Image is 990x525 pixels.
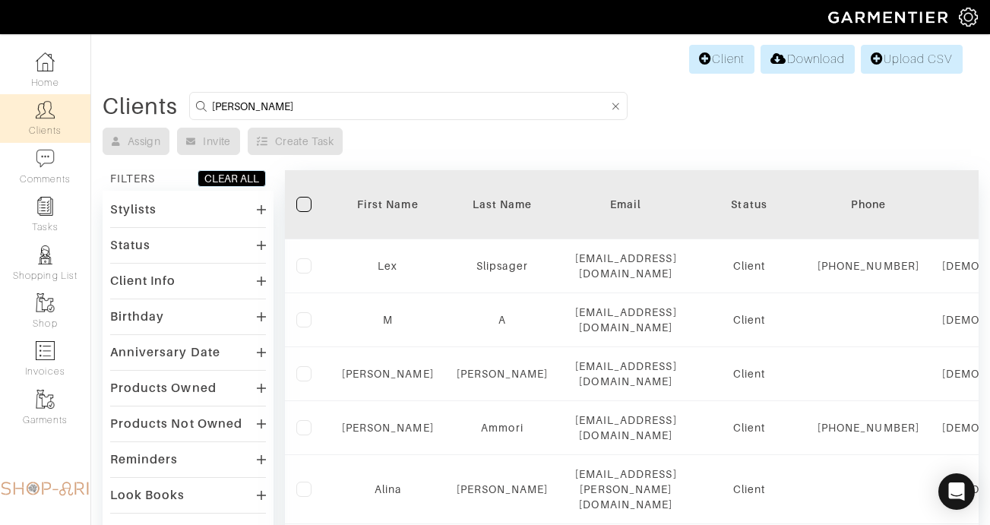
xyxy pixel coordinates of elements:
img: clients-icon-6bae9207a08558b7cb47a8932f037763ab4055f8c8b6bfacd5dc20c3e0201464.png [36,100,55,119]
div: [PHONE_NUMBER] [818,258,919,274]
div: Clients [103,99,178,114]
a: Download [761,45,854,74]
img: gear-icon-white-bd11855cb880d31180b6d7d6211b90ccbf57a29d726f0c71d8c61bd08dd39cc2.png [959,8,978,27]
a: Slipsager [476,260,527,272]
div: Products Owned [110,381,217,396]
img: garments-icon-b7da505a4dc4fd61783c78ac3ca0ef83fa9d6f193b1c9dc38574b1d14d53ca28.png [36,293,55,312]
div: First Name [342,197,434,212]
a: [PERSON_NAME] [457,368,549,380]
th: Toggle SortBy [331,170,445,239]
div: Look Books [110,488,185,503]
img: orders-icon-0abe47150d42831381b5fb84f609e132dff9fe21cb692f30cb5eec754e2cba89.png [36,341,55,360]
img: reminder-icon-8004d30b9f0a5d33ae49ab947aed9ed385cf756f9e5892f1edd6e32f2345188e.png [36,197,55,216]
a: [PERSON_NAME] [342,422,434,434]
div: Status [110,238,150,253]
div: Status [704,197,795,212]
img: garments-icon-b7da505a4dc4fd61783c78ac3ca0ef83fa9d6f193b1c9dc38574b1d14d53ca28.png [36,390,55,409]
th: Toggle SortBy [692,170,806,239]
a: Alina [375,483,401,495]
div: Last Name [457,197,549,212]
div: Phone [818,197,919,212]
div: Birthday [110,309,164,324]
div: Anniversary Date [110,345,220,360]
a: A [498,314,506,326]
div: Client [704,366,795,381]
div: Client [704,420,795,435]
button: CLEAR ALL [198,170,266,187]
img: garmentier-logo-header-white-b43fb05a5012e4ada735d5af1a66efaba907eab6374d6393d1fbf88cb4ef424d.png [821,4,959,30]
img: dashboard-icon-dbcd8f5a0b271acd01030246c82b418ddd0df26cd7fceb0bd07c9910d44c42f6.png [36,52,55,71]
img: stylists-icon-eb353228a002819b7ec25b43dbf5f0378dd9e0616d9560372ff212230b889e62.png [36,245,55,264]
a: Ammori [481,422,523,434]
div: Client Info [110,274,176,289]
div: Stylists [110,202,157,217]
div: FILTERS [110,171,155,186]
a: [PERSON_NAME] [342,368,434,380]
div: [PHONE_NUMBER] [818,420,919,435]
a: [PERSON_NAME] [457,483,549,495]
a: Client [689,45,754,74]
div: [EMAIL_ADDRESS][DOMAIN_NAME] [571,413,681,443]
a: Lex [378,260,397,272]
div: Client [704,312,795,327]
a: M [383,314,393,326]
div: [EMAIL_ADDRESS][PERSON_NAME][DOMAIN_NAME] [571,466,681,512]
div: Email [571,197,681,212]
div: Open Intercom Messenger [938,473,975,510]
div: Client [704,482,795,497]
div: Client [704,258,795,274]
div: [EMAIL_ADDRESS][DOMAIN_NAME] [571,251,681,281]
div: Products Not Owned [110,416,242,432]
div: [EMAIL_ADDRESS][DOMAIN_NAME] [571,305,681,335]
div: CLEAR ALL [204,171,259,186]
div: [EMAIL_ADDRESS][DOMAIN_NAME] [571,359,681,389]
img: comment-icon-a0a6a9ef722e966f86d9cbdc48e553b5cf19dbc54f86b18d962a5391bc8f6eb6.png [36,149,55,168]
th: Toggle SortBy [445,170,560,239]
a: Upload CSV [861,45,963,74]
input: Search by name, email, phone, city, or state [212,96,609,115]
div: Reminders [110,452,178,467]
